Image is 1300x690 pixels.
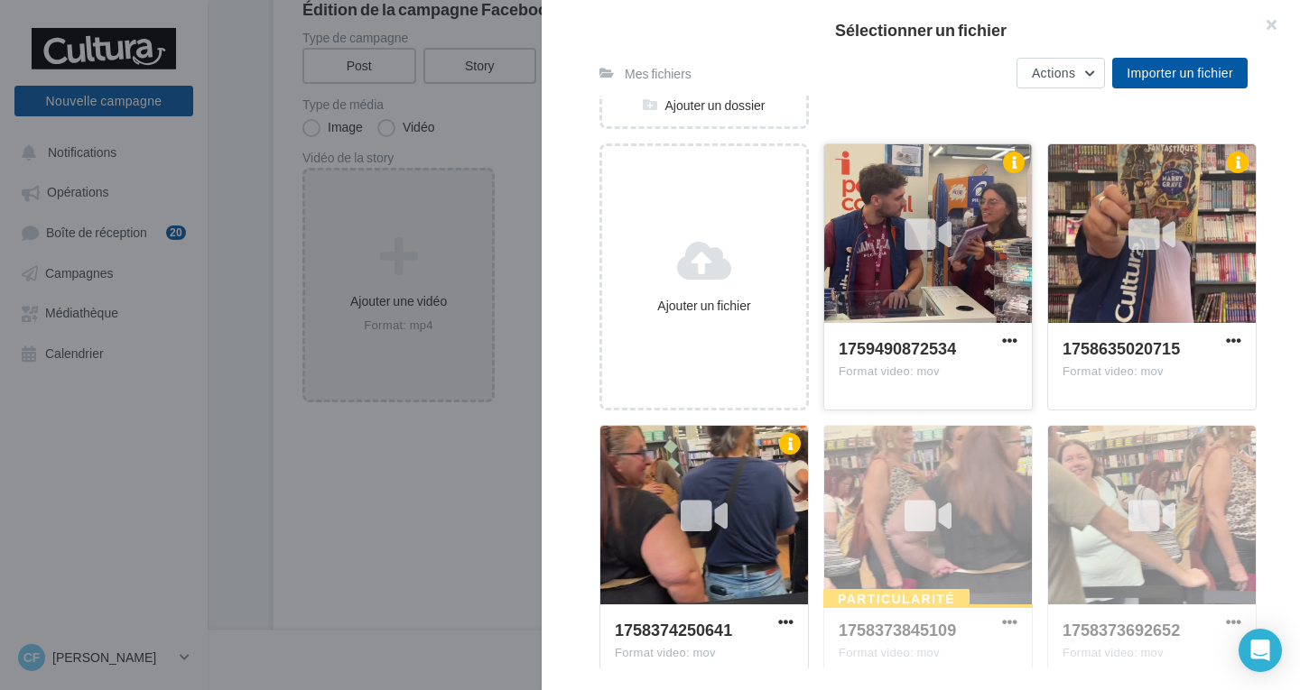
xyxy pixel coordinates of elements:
[602,97,806,115] div: Ajouter un dossier
[1239,629,1282,672] div: Open Intercom Messenger
[1063,338,1180,358] span: 1758635020715
[1063,363,1241,380] div: Format video: mov
[615,645,794,661] div: Format video: mov
[1112,58,1248,88] button: Importer un fichier
[625,65,692,83] div: Mes fichiers
[1127,65,1233,80] span: Importer un fichier
[615,620,732,639] span: 1758374250641
[571,22,1271,38] h2: Sélectionner un fichier
[1017,58,1105,88] button: Actions
[609,297,799,315] div: Ajouter un fichier
[839,338,956,358] span: 1759490872534
[1032,65,1075,80] span: Actions
[839,363,1017,380] div: Format video: mov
